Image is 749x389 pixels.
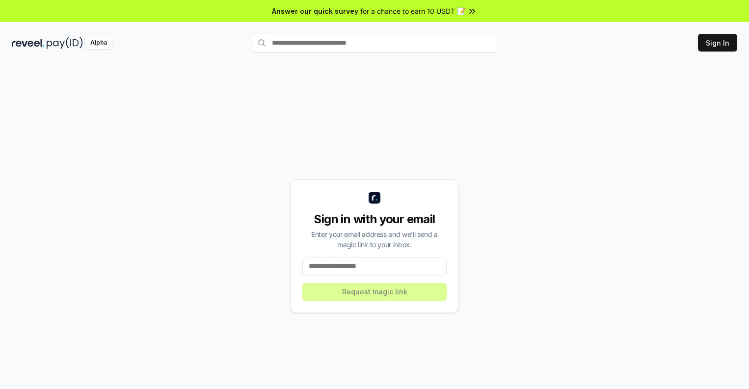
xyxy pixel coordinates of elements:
[272,6,358,16] span: Answer our quick survey
[698,34,737,52] button: Sign In
[85,37,112,49] div: Alpha
[302,211,447,227] div: Sign in with your email
[302,229,447,250] div: Enter your email address and we’ll send a magic link to your inbox.
[12,37,45,49] img: reveel_dark
[47,37,83,49] img: pay_id
[369,192,380,204] img: logo_small
[360,6,465,16] span: for a chance to earn 10 USDT 📝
